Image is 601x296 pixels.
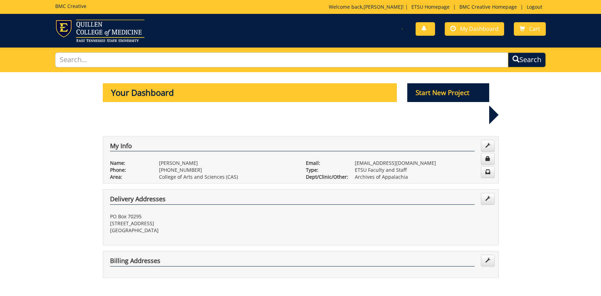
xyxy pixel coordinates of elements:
[481,140,495,152] a: Edit Info
[110,220,295,227] p: [STREET_ADDRESS]
[55,3,86,9] h5: BMC Creative
[514,22,546,36] a: Cart
[110,160,149,167] p: Name:
[460,25,499,33] span: My Dashboard
[481,166,495,178] a: Change Communication Preferences
[110,227,295,234] p: [GEOGRAPHIC_DATA]
[445,22,504,36] a: My Dashboard
[481,193,495,205] a: Edit Addresses
[110,196,475,205] h4: Delivery Addresses
[110,257,475,267] h4: Billing Addresses
[355,160,491,167] p: [EMAIL_ADDRESS][DOMAIN_NAME]
[306,160,344,167] p: Email:
[364,3,402,10] a: [PERSON_NAME]
[456,3,520,10] a: BMC Creative Homepage
[306,167,344,174] p: Type:
[110,167,149,174] p: Phone:
[103,83,397,102] p: Your Dashboard
[481,153,495,165] a: Change Password
[508,52,546,67] button: Search
[407,90,489,96] a: Start New Project
[529,25,540,33] span: Cart
[159,160,295,167] p: [PERSON_NAME]
[159,174,295,180] p: College of Arts and Sciences (CAS)
[481,255,495,267] a: Edit Addresses
[407,83,489,102] p: Start New Project
[110,174,149,180] p: Area:
[355,174,491,180] p: Archives of Appalachia
[523,3,546,10] a: Logout
[55,52,508,67] input: Search...
[110,213,295,220] p: PO Box 70295
[329,3,546,10] p: Welcome back, ! | | |
[55,19,144,42] img: ETSU logo
[110,143,475,152] h4: My Info
[355,167,491,174] p: ETSU Faculty and Staff
[159,167,295,174] p: [PHONE_NUMBER]
[306,174,344,180] p: Dept/Clinic/Other:
[408,3,453,10] a: ETSU Homepage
